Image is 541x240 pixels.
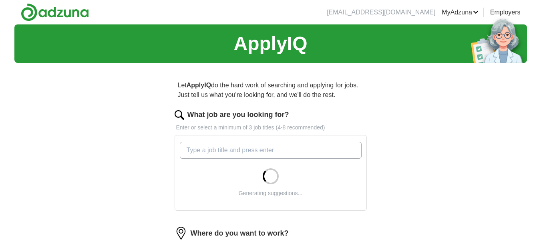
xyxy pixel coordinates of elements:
[175,123,367,132] p: Enter or select a minimum of 3 job titles (4-8 recommended)
[187,82,211,89] strong: ApplyIQ
[327,8,435,17] li: [EMAIL_ADDRESS][DOMAIN_NAME]
[191,228,289,239] label: Where do you want to work?
[180,142,362,159] input: Type a job title and press enter
[442,8,479,17] a: MyAdzuna
[233,29,307,58] h1: ApplyIQ
[175,77,367,103] p: Let do the hard work of searching and applying for jobs. Just tell us what you're looking for, an...
[187,109,289,120] label: What job are you looking for?
[175,227,187,240] img: location.png
[239,189,303,198] div: Generating suggestions...
[175,110,184,120] img: search.png
[21,3,89,21] img: Adzuna logo
[490,8,521,17] a: Employers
